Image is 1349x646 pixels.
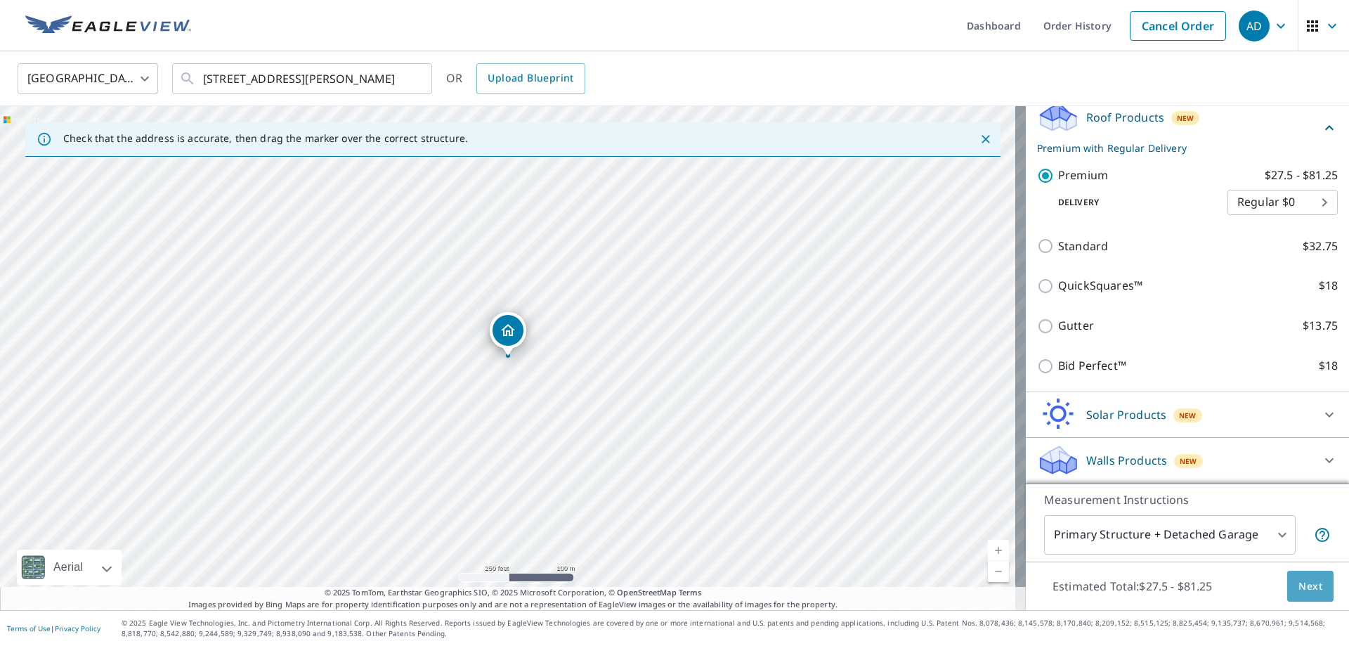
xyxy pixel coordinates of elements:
div: Regular $0 [1227,183,1338,222]
p: Delivery [1037,196,1227,209]
button: Close [977,130,995,148]
p: Gutter [1058,317,1094,335]
div: Primary Structure + Detached Garage [1044,515,1296,555]
p: $18 [1319,357,1338,375]
button: Next [1287,571,1334,602]
div: Dropped pin, building 1, Residential property, 101 Crandon Blvd Apt 181 Key Biscayne, FL 33149 [490,312,526,356]
div: Walls ProductsNew [1037,444,1338,477]
span: New [1177,112,1194,124]
p: | [7,624,100,633]
a: Privacy Policy [55,624,100,633]
a: Cancel Order [1130,11,1226,41]
p: Premium [1058,167,1108,184]
a: Terms [679,587,702,597]
div: [GEOGRAPHIC_DATA] [18,59,158,98]
span: © 2025 TomTom, Earthstar Geographics SIO, © 2025 Microsoft Corporation, © [325,587,702,599]
p: $32.75 [1303,238,1338,255]
a: Terms of Use [7,624,51,633]
div: AD [1239,11,1270,41]
div: Aerial [49,550,87,585]
span: New [1180,456,1197,467]
p: Measurement Instructions [1044,491,1331,508]
p: $27.5 - $81.25 [1265,167,1338,184]
a: OpenStreetMap [617,587,676,597]
a: Upload Blueprint [476,63,585,94]
p: © 2025 Eagle View Technologies, Inc. and Pictometry International Corp. All Rights Reserved. Repo... [122,618,1342,639]
p: $18 [1319,277,1338,295]
p: QuickSquares™ [1058,277,1142,295]
div: Roof ProductsNewPremium with Regular Delivery [1037,101,1338,155]
p: Check that the address is accurate, then drag the marker over the correct structure. [63,132,468,145]
p: Bid Perfect™ [1058,357,1126,375]
p: Roof Products [1086,109,1164,126]
span: Next [1298,578,1322,595]
p: Walls Products [1086,452,1167,469]
input: Search by address or latitude-longitude [203,59,403,98]
p: Premium with Regular Delivery [1037,141,1321,155]
div: OR [446,63,585,94]
span: New [1179,410,1197,421]
span: Upload Blueprint [488,70,573,87]
div: Aerial [17,550,122,585]
p: Estimated Total: $27.5 - $81.25 [1041,571,1224,602]
p: $13.75 [1303,317,1338,335]
span: Your report will include the primary structure and a detached garage if one exists. [1314,527,1331,543]
p: Solar Products [1086,406,1166,423]
a: Current Level 17, Zoom Out [988,561,1009,582]
div: Solar ProductsNew [1037,398,1338,432]
a: Current Level 17, Zoom In [988,540,1009,561]
img: EV Logo [25,15,191,37]
p: Standard [1058,238,1108,255]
